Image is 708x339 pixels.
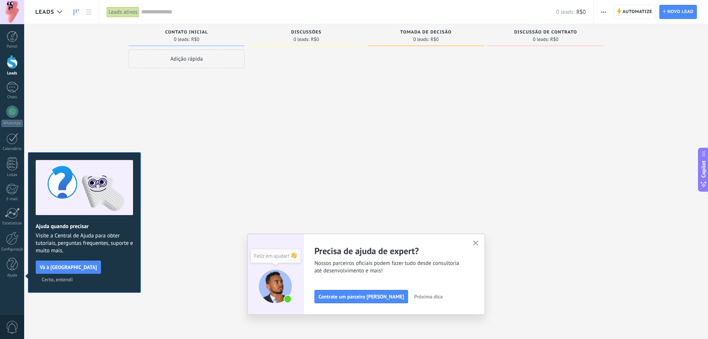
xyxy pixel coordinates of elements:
a: Lista [83,5,95,19]
span: 0 leads: [413,37,429,42]
span: 0 leads: [174,37,190,42]
button: Mais [598,5,609,19]
div: Adição rápida [129,49,245,68]
h2: Ajuda quando precisar [36,223,133,230]
div: Contato inicial [132,30,241,36]
button: Próxima dica [411,291,446,302]
span: Discussões [291,30,321,35]
div: Discussões [252,30,361,36]
div: Listas [1,173,23,178]
div: Chats [1,95,23,100]
span: Leads [35,9,54,16]
span: Próxima dica [414,294,443,299]
h2: Precisa de ajuda de expert? [314,245,464,257]
a: Novo lead [659,5,697,19]
span: 0 leads: [294,37,310,42]
div: E-mail [1,197,23,202]
span: R$0 [311,37,319,42]
span: Contrate um parceiro [PERSON_NAME] [319,294,404,299]
button: Vá à [GEOGRAPHIC_DATA] [36,260,101,274]
span: Vá à [GEOGRAPHIC_DATA] [40,265,97,270]
div: Calendário [1,147,23,151]
button: Certo, entendi [38,274,76,285]
span: Discussão de contrato [514,30,577,35]
span: Visite a Central de Ajuda para obter tutoriais, perguntas frequentes, suporte e muito mais. [36,232,133,255]
span: Certo, entendi [42,277,73,282]
span: Copilot [700,160,707,178]
span: 0 leads: [533,37,549,42]
a: Leads [70,5,83,19]
span: Novo lead [667,5,694,19]
span: Nossos parceiros oficiais podem fazer tudo desde consultoria até desenvolvimento e mais! [314,260,464,275]
div: Leads [1,71,23,76]
div: Painel [1,44,23,49]
a: Automatize [614,5,656,19]
div: Leads ativos [107,7,139,17]
div: WhatsApp [1,120,23,127]
span: R$0 [191,37,199,42]
span: 0 leads: [556,9,574,16]
div: Ajuda [1,273,23,278]
div: Estatísticas [1,221,23,226]
button: Contrate um parceiro [PERSON_NAME] [314,290,408,303]
div: Configurações [1,247,23,252]
span: R$0 [430,37,439,42]
div: Discussão de contrato [491,30,600,36]
div: Tomada de decisão [372,30,480,36]
span: R$0 [576,9,586,16]
span: Contato inicial [165,30,208,35]
span: Tomada de decisão [400,30,452,35]
span: R$0 [550,37,558,42]
span: Automatize [623,5,652,19]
